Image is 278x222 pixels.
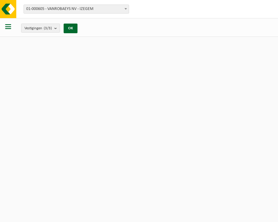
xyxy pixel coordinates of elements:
button: OK [64,24,77,33]
span: 01-000605 - VANROBAEYS NV - IZEGEM [24,5,129,14]
count: (3/3) [44,26,52,30]
button: Vestigingen(3/3) [21,24,60,33]
span: Vestigingen [24,24,52,33]
span: 01-000605 - VANROBAEYS NV - IZEGEM [24,5,129,13]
